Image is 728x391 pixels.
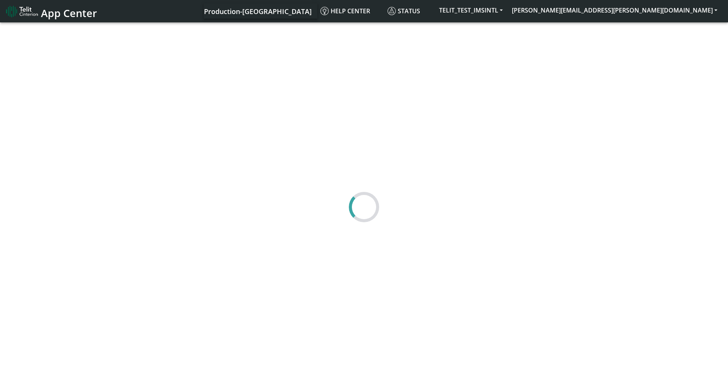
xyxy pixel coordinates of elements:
[204,3,311,19] a: Your current platform instance
[384,3,435,19] a: Status
[204,7,312,16] span: Production-[GEOGRAPHIC_DATA]
[435,3,507,17] button: TELIT_TEST_IMSINTL
[320,7,329,15] img: knowledge.svg
[317,3,384,19] a: Help center
[6,3,96,19] a: App Center
[41,6,97,20] span: App Center
[507,3,722,17] button: [PERSON_NAME][EMAIL_ADDRESS][PERSON_NAME][DOMAIN_NAME]
[320,7,370,15] span: Help center
[388,7,396,15] img: status.svg
[6,5,38,17] img: logo-telit-cinterion-gw-new.png
[388,7,420,15] span: Status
